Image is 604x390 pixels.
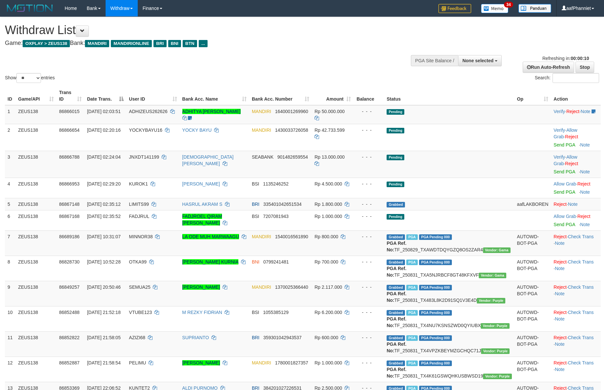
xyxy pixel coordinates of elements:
[5,306,15,331] td: 10
[87,127,120,133] span: [DATE] 02:20:16
[514,357,551,382] td: AUTOWD-BOT-PGA
[554,154,577,166] a: Allow Grab
[580,169,590,174] a: Note
[59,259,79,264] span: 86828730
[554,154,577,166] span: ·
[554,109,565,114] a: Verify
[384,357,514,382] td: TF_250831_TX4K61GSWQHKUSBWSD19
[16,73,41,83] select: Showentries
[577,181,591,186] a: Reject
[551,357,601,382] td: · ·
[263,335,302,340] span: Copy 359301042943537 to clipboard
[5,230,15,256] td: 7
[554,259,567,264] a: Reject
[275,109,308,114] span: Copy 1640001269960 to clipboard
[312,87,353,105] th: Amount: activate to sort column ascending
[252,202,259,207] span: BRI
[384,87,514,105] th: Status
[59,154,79,160] span: 86866788
[356,154,382,160] div: - - -
[356,360,382,366] div: - - -
[419,260,452,265] span: PGA Pending
[5,151,15,178] td: 3
[384,331,514,357] td: TF_250831_TX4VPZKBEYMZGCHQC71J
[551,198,601,210] td: ·
[87,234,120,239] span: [DATE] 10:31:07
[56,87,84,105] th: Trans ID: activate to sort column ascending
[5,105,15,124] td: 1
[252,127,271,133] span: MANDIRI
[182,214,222,225] a: FADJROEL QIRAM [PERSON_NAME]
[551,331,601,357] td: · ·
[252,360,271,365] span: MANDIRI
[387,285,405,290] span: Grabbed
[387,316,406,328] b: PGA Ref. No:
[15,198,56,210] td: ZEUS138
[568,335,594,340] a: Check Trans
[568,310,594,315] a: Check Trans
[129,214,149,219] span: FADJRUL
[199,40,208,47] span: ...
[406,310,418,316] span: Marked by aafsolysreylen
[387,361,405,366] span: Grabbed
[275,127,308,133] span: Copy 1430033726058 to clipboard
[356,201,382,207] div: - - -
[504,2,513,8] span: 34
[514,281,551,306] td: AUTOWD-BOT-PGA
[153,40,166,47] span: BRI
[15,357,56,382] td: ZEUS138
[129,127,162,133] span: YOCKYBAYU16
[568,234,594,239] a: Check Trans
[15,306,56,331] td: ZEUS138
[23,40,70,47] span: OXPLAY > ZEUS138
[5,24,396,37] h1: Withdraw List
[356,213,382,220] div: - - -
[554,284,567,290] a: Reject
[15,178,56,198] td: ZEUS138
[514,230,551,256] td: AUTOWD-BOT-PGA
[182,234,239,239] a: LA ODE MUH MARWAAGU
[481,348,510,354] span: Vendor URL: https://trx4.1velocity.biz
[514,256,551,281] td: AUTOWD-BOT-PGA
[565,161,578,166] a: Reject
[554,214,576,219] a: Allow Grab
[477,298,505,303] span: Vendor URL: https://trx4.1velocity.biz
[551,87,601,105] th: Action
[419,335,452,341] span: PGA Pending
[554,214,577,219] span: ·
[129,109,168,114] span: ADHIZEUS262626
[277,154,308,160] span: Copy 901482659554 to clipboard
[314,154,345,160] span: Rp 13.000.000
[129,259,147,264] span: OTKA99
[555,241,565,246] a: Note
[182,259,238,264] a: [PERSON_NAME] KURNIA
[314,284,342,290] span: Rp 2.117.000
[87,181,120,186] span: [DATE] 02:29:20
[555,341,565,347] a: Note
[387,234,405,240] span: Grabbed
[180,87,249,105] th: Bank Acc. Name: activate to sort column ascending
[15,151,56,178] td: ZEUS138
[129,284,150,290] span: SEMUA25
[5,281,15,306] td: 9
[387,214,404,220] span: Pending
[554,189,575,195] a: Send PGA
[59,234,79,239] span: 86689186
[384,281,514,306] td: TF_250831_TX483L8K2D91SQ1V3E4D
[5,124,15,151] td: 2
[59,360,79,365] span: 86852887
[5,331,15,357] td: 11
[565,134,578,139] a: Reject
[87,259,120,264] span: [DATE] 10:52:28
[356,259,382,265] div: - - -
[554,310,567,315] a: Reject
[263,310,289,315] span: Copy 1055385129 to clipboard
[182,284,220,290] a: [PERSON_NAME]
[568,284,594,290] a: Check Trans
[129,335,145,340] span: AZIZI68
[87,154,120,160] span: [DATE] 02:24:04
[555,367,565,372] a: Note
[182,127,212,133] a: YOCKY BAYU
[314,109,345,114] span: Rp 50.000.000
[252,310,259,315] span: BSI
